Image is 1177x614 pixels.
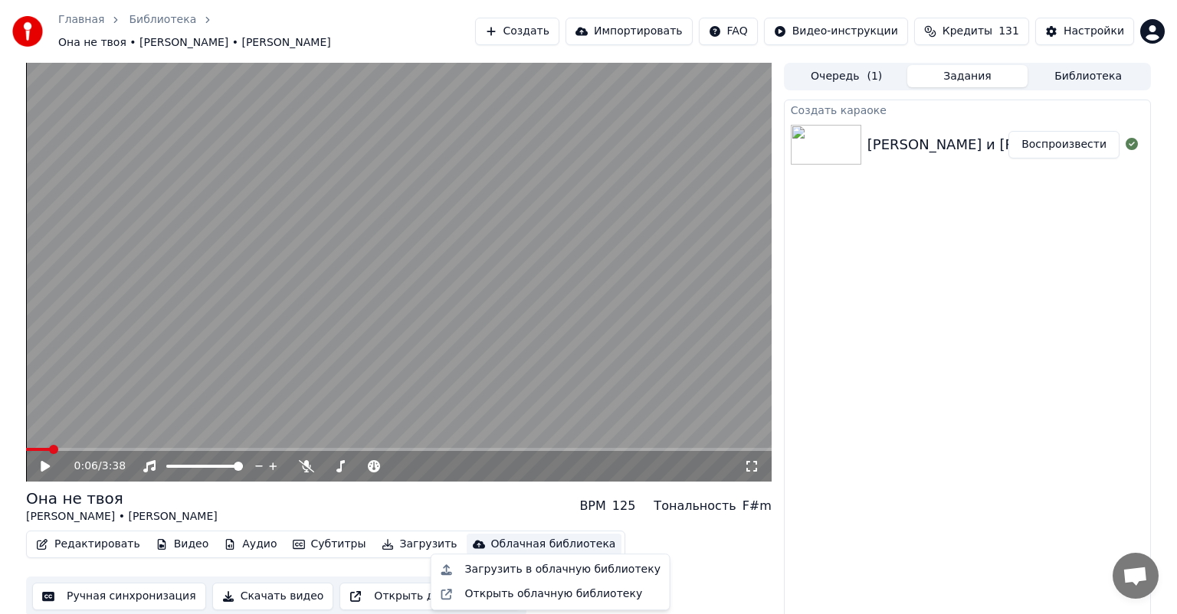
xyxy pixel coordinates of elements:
div: Создать караоке [785,100,1150,119]
a: Главная [58,12,104,28]
button: Импортировать [566,18,693,45]
nav: breadcrumb [58,12,475,51]
button: Очередь [786,65,907,87]
div: Открыть облачную библиотеку [465,586,643,602]
button: Настройки [1035,18,1134,45]
span: 131 [998,24,1019,39]
button: Аудио [218,534,283,555]
div: Облачная библиотека [491,537,616,552]
button: Видео [149,534,215,555]
div: Тональность [654,497,736,515]
div: / [74,459,111,474]
img: youka [12,16,43,47]
button: Открыть двойной экран [339,583,520,610]
button: Видео-инструкции [764,18,908,45]
button: Создать [475,18,559,45]
button: Ручная синхронизация [32,583,206,610]
div: Настройки [1064,24,1124,39]
span: Она не твоя • [PERSON_NAME] • [PERSON_NAME] [58,35,331,51]
span: Кредиты [943,24,992,39]
button: Кредиты131 [914,18,1029,45]
button: Редактировать [30,534,146,555]
button: Воспроизвести [1008,131,1120,158]
button: Скачать видео [212,583,334,610]
span: 3:38 [102,459,126,474]
span: ( 1 ) [867,69,882,84]
div: BPM [579,497,605,515]
div: Загрузить в облачную библиотеку [465,562,661,577]
button: Библиотека [1028,65,1149,87]
div: [PERSON_NAME] • [PERSON_NAME] [26,509,218,524]
a: Библиотека [129,12,196,28]
div: Открытый чат [1113,553,1159,599]
button: Задания [907,65,1028,87]
div: Она не твоя [26,488,218,509]
button: Загрузить [375,534,464,555]
button: FAQ [699,18,758,45]
div: F#m [743,497,772,515]
div: 125 [612,497,636,515]
span: 0:06 [74,459,98,474]
button: Субтитры [287,534,372,555]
